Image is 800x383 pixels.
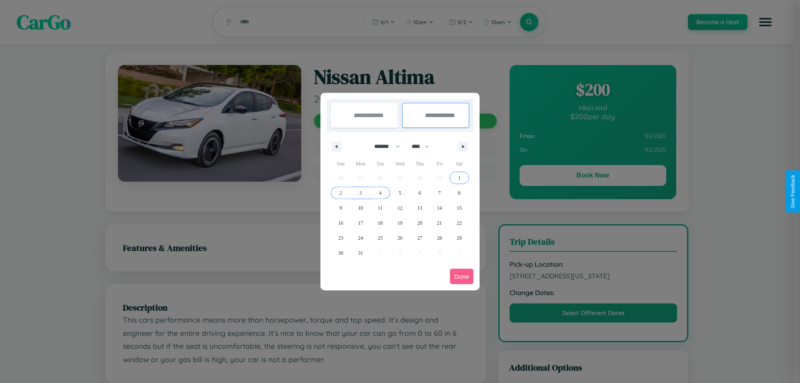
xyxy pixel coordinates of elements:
[378,215,383,230] span: 18
[438,185,441,200] span: 7
[338,245,343,260] span: 30
[350,230,370,245] button: 24
[457,200,462,215] span: 15
[358,245,363,260] span: 31
[331,215,350,230] button: 16
[397,200,402,215] span: 12
[358,230,363,245] span: 24
[390,215,410,230] button: 19
[410,200,430,215] button: 13
[458,185,460,200] span: 8
[390,200,410,215] button: 12
[450,200,469,215] button: 15
[370,230,390,245] button: 25
[430,185,449,200] button: 7
[390,157,410,170] span: Wed
[370,215,390,230] button: 18
[418,185,421,200] span: 6
[350,157,370,170] span: Mon
[457,230,462,245] span: 29
[450,170,469,185] button: 1
[437,230,442,245] span: 28
[378,230,383,245] span: 25
[331,245,350,260] button: 30
[450,215,469,230] button: 22
[397,215,402,230] span: 19
[331,185,350,200] button: 2
[417,230,422,245] span: 27
[379,185,382,200] span: 4
[417,200,422,215] span: 13
[410,185,430,200] button: 6
[430,157,449,170] span: Fri
[370,157,390,170] span: Tue
[430,200,449,215] button: 14
[410,157,430,170] span: Thu
[450,157,469,170] span: Sat
[437,200,442,215] span: 14
[450,185,469,200] button: 8
[340,185,342,200] span: 2
[430,215,449,230] button: 21
[450,269,473,284] button: Done
[430,230,449,245] button: 28
[457,215,462,230] span: 22
[350,245,370,260] button: 31
[458,170,460,185] span: 1
[370,200,390,215] button: 11
[790,175,796,208] div: Give Feedback
[378,200,383,215] span: 11
[410,215,430,230] button: 20
[340,200,342,215] span: 9
[397,230,402,245] span: 26
[350,185,370,200] button: 3
[437,215,442,230] span: 21
[350,200,370,215] button: 10
[331,157,350,170] span: Sun
[338,215,343,230] span: 16
[399,185,401,200] span: 5
[350,215,370,230] button: 17
[358,215,363,230] span: 17
[450,230,469,245] button: 29
[417,215,422,230] span: 20
[410,230,430,245] button: 27
[331,230,350,245] button: 23
[390,230,410,245] button: 26
[331,200,350,215] button: 9
[359,185,362,200] span: 3
[358,200,363,215] span: 10
[338,230,343,245] span: 23
[390,185,410,200] button: 5
[370,185,390,200] button: 4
